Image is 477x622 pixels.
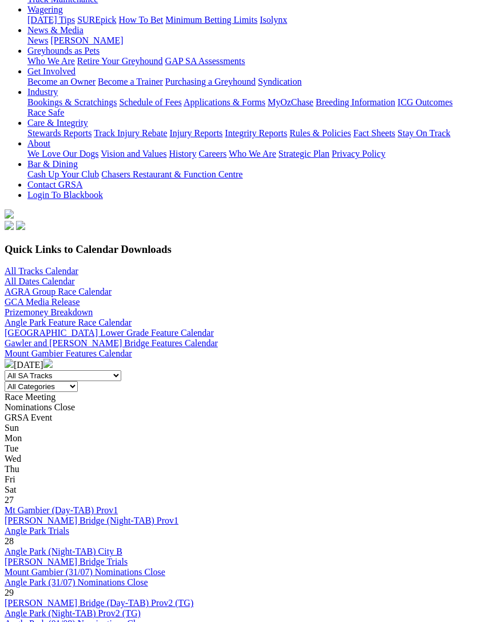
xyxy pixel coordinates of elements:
a: Gawler and [PERSON_NAME] Bridge Features Calendar [5,338,218,348]
img: chevron-left-pager-white.svg [5,359,14,368]
a: AGRA Group Race Calendar [5,287,112,296]
a: Become an Owner [27,77,96,86]
div: Thu [5,464,472,474]
a: ICG Outcomes [397,97,452,107]
a: GAP SA Assessments [165,56,245,66]
div: Sat [5,485,472,495]
div: Race Meeting [5,392,472,402]
a: Breeding Information [316,97,395,107]
a: Who We Are [229,149,276,159]
a: [PERSON_NAME] [50,35,123,45]
a: Purchasing a Greyhound [165,77,256,86]
span: 29 [5,588,14,597]
a: History [169,149,196,159]
div: Care & Integrity [27,128,472,138]
a: Applications & Forms [184,97,265,107]
a: Schedule of Fees [119,97,181,107]
img: facebook.svg [5,221,14,230]
a: Strategic Plan [279,149,329,159]
a: SUREpick [77,15,116,25]
a: Industry [27,87,58,97]
a: Rules & Policies [289,128,351,138]
div: Tue [5,443,472,454]
div: Nominations Close [5,402,472,413]
a: Contact GRSA [27,180,82,189]
div: About [27,149,472,159]
a: Privacy Policy [332,149,385,159]
a: [PERSON_NAME] Bridge (Night-TAB) Prov1 [5,516,178,525]
a: Mount Gambier Features Calendar [5,348,132,358]
a: Login To Blackbook [27,190,103,200]
a: Bookings & Scratchings [27,97,117,107]
a: Mt Gambier (Day-TAB) Prov1 [5,505,118,515]
a: News [27,35,48,45]
a: Prizemoney Breakdown [5,307,93,317]
span: 27 [5,495,14,505]
a: Angle Park (31/07) Nominations Close [5,577,148,587]
a: Become a Trainer [98,77,163,86]
div: Wed [5,454,472,464]
a: Injury Reports [169,128,222,138]
a: Fact Sheets [353,128,395,138]
a: Bar & Dining [27,159,78,169]
a: Angle Park (Night-TAB) City B [5,546,122,556]
h3: Quick Links to Calendar Downloads [5,243,472,256]
div: Sun [5,423,472,433]
div: Mon [5,433,472,443]
a: How To Bet [119,15,164,25]
a: Angle Park Trials [5,526,69,536]
a: Stay On Track [397,128,450,138]
a: Wagering [27,5,63,14]
a: Cash Up Your Club [27,169,99,179]
img: twitter.svg [16,221,25,230]
a: [GEOGRAPHIC_DATA] Lower Grade Feature Calendar [5,328,214,338]
a: Syndication [258,77,301,86]
div: News & Media [27,35,472,46]
a: [PERSON_NAME] Bridge (Day-TAB) Prov2 (TG) [5,598,193,608]
a: Integrity Reports [225,128,287,138]
a: Chasers Restaurant & Function Centre [101,169,243,179]
div: Greyhounds as Pets [27,56,472,66]
a: All Dates Calendar [5,276,75,286]
a: Mount Gambier (31/07) Nominations Close [5,567,165,577]
div: Wagering [27,15,472,25]
div: Get Involved [27,77,472,87]
a: All Tracks Calendar [5,266,78,276]
a: Get Involved [27,66,75,76]
img: logo-grsa-white.png [5,209,14,219]
a: Minimum Betting Limits [165,15,257,25]
div: Bar & Dining [27,169,472,180]
a: Care & Integrity [27,118,88,128]
div: GRSA Event [5,413,472,423]
a: Track Injury Rebate [94,128,167,138]
a: MyOzChase [268,97,313,107]
a: Angle Park Feature Race Calendar [5,318,132,327]
a: We Love Our Dogs [27,149,98,159]
div: [DATE] [5,359,472,370]
a: Vision and Values [101,149,166,159]
a: News & Media [27,25,84,35]
a: Isolynx [260,15,287,25]
a: Retire Your Greyhound [77,56,163,66]
a: [DATE] Tips [27,15,75,25]
img: chevron-right-pager-white.svg [43,359,53,368]
div: Fri [5,474,472,485]
span: 28 [5,536,14,546]
a: About [27,138,50,148]
a: Angle Park (Night-TAB) Prov2 (TG) [5,608,141,618]
a: Stewards Reports [27,128,92,138]
a: Who We Are [27,56,75,66]
a: Greyhounds as Pets [27,46,100,56]
div: Industry [27,97,472,118]
a: Careers [198,149,226,159]
a: GCA Media Release [5,297,80,307]
a: Race Safe [27,108,64,117]
a: [PERSON_NAME] Bridge Trials [5,557,128,566]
